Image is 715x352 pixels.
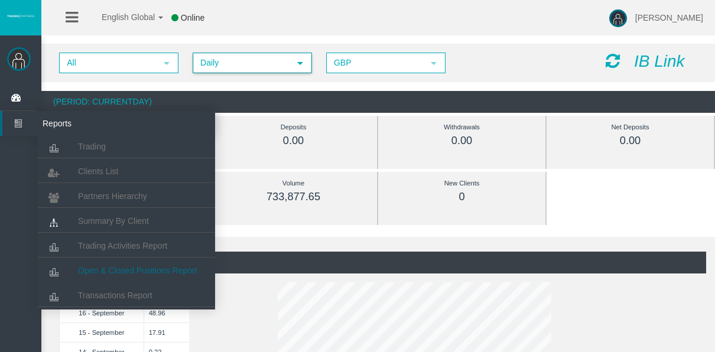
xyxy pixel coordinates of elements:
[78,191,147,201] span: Partners Hierarchy
[41,91,715,113] div: (Period: CurrentDay)
[609,9,627,27] img: user-image
[162,58,171,68] span: select
[60,54,156,72] span: All
[60,322,144,342] td: 15 - September
[6,14,35,18] img: logo.svg
[34,111,149,136] span: Reports
[38,260,215,281] a: Open & Closed Positions Report
[60,303,144,322] td: 16 - September
[2,111,215,136] a: Reports
[236,190,350,204] div: 733,877.65
[405,177,519,190] div: New Clients
[634,52,685,70] i: IB Link
[38,185,215,207] a: Partners Hierarchy
[236,120,350,134] div: Deposits
[38,161,215,182] a: Clients List
[144,303,189,322] td: 48.96
[144,322,189,342] td: 17.91
[573,120,687,134] div: Net Deposits
[236,177,350,190] div: Volume
[38,235,215,256] a: Trading Activities Report
[78,266,197,275] span: Open & Closed Positions Report
[38,285,215,306] a: Transactions Report
[573,134,687,148] div: 0.00
[635,13,703,22] span: [PERSON_NAME]
[405,120,519,134] div: Withdrawals
[405,134,519,148] div: 0.00
[78,142,106,151] span: Trading
[606,53,620,69] i: Reload Dashboard
[295,58,305,68] span: select
[181,13,204,22] span: Online
[38,136,215,157] a: Trading
[78,167,118,176] span: Clients List
[405,190,519,204] div: 0
[78,241,167,250] span: Trading Activities Report
[327,54,423,72] span: GBP
[236,134,350,148] div: 0.00
[429,58,438,68] span: select
[194,54,290,72] span: Daily
[38,210,215,232] a: Summary By Client
[86,12,155,22] span: English Global
[78,216,149,226] span: Summary By Client
[50,252,706,273] div: (Period: Daily)
[78,291,152,300] span: Transactions Report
